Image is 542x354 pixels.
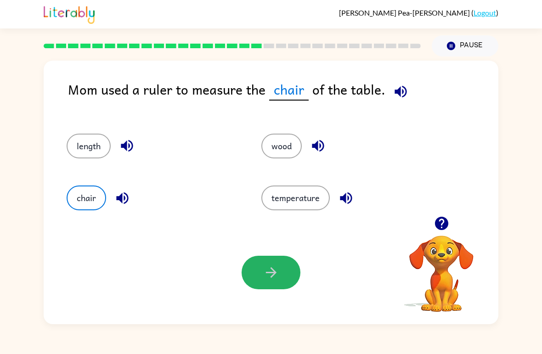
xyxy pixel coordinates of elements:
[261,185,330,210] button: temperature
[474,8,496,17] a: Logout
[339,8,498,17] div: ( )
[67,185,106,210] button: chair
[68,79,498,115] div: Mom used a ruler to measure the of the table.
[269,79,309,101] span: chair
[261,134,302,158] button: wood
[67,134,111,158] button: length
[432,35,498,56] button: Pause
[395,221,487,313] video: Your browser must support playing .mp4 files to use Literably. Please try using another browser.
[44,4,95,24] img: Literably
[339,8,471,17] span: [PERSON_NAME] Pea-[PERSON_NAME]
